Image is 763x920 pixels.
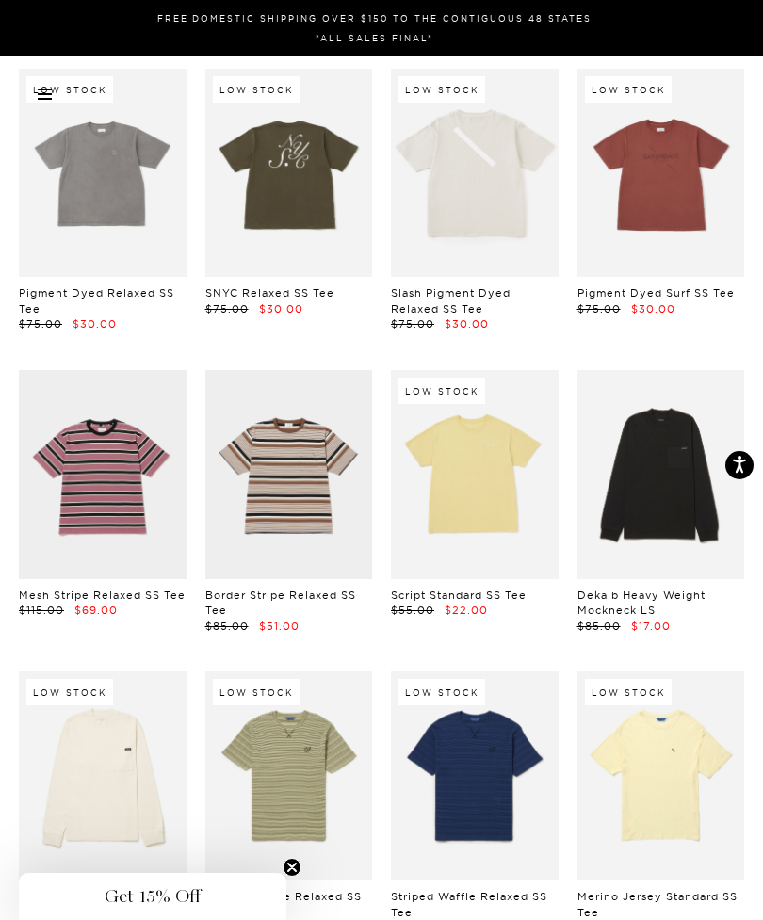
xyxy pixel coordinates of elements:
span: $30.00 [631,302,675,315]
span: $30.00 [259,302,303,315]
a: Script Standard SS Tee [391,589,527,602]
span: $75.00 [577,302,621,315]
button: Close teaser [283,858,301,877]
span: $30.00 [73,317,117,331]
a: Pigment Dyed Relaxed SS Tee [19,286,174,315]
div: Low Stock [398,679,485,705]
a: Pigment Dyed Surf SS Tee [577,286,735,299]
a: Dekalb Heavy Weight Mockneck LS [577,589,706,618]
span: $75.00 [205,302,249,315]
span: Get 15% Off [105,885,201,908]
p: FREE DOMESTIC SHIPPING OVER $150 TO THE CONTIGUOUS 48 STATES [45,11,704,25]
a: Mesh Stripe Relaxed SS Tee [19,589,186,602]
p: *ALL SALES FINAL* [45,31,704,45]
span: $51.00 [259,620,300,633]
span: $75.00 [19,317,62,331]
span: $75.00 [391,317,434,331]
span: $22.00 [445,604,488,617]
div: Low Stock [585,679,672,705]
div: Get 15% OffClose teaser [19,873,286,920]
span: $17.00 [631,620,671,633]
span: $69.00 [74,604,118,617]
span: $55.00 [391,604,434,617]
a: Border Stripe Relaxed SS Tee [205,589,356,618]
div: Low Stock [398,378,485,404]
span: $85.00 [577,620,621,633]
a: Merino Jersey Standard SS Tee [577,890,738,919]
span: $85.00 [205,620,249,633]
span: $115.00 [19,604,64,617]
span: $30.00 [445,317,489,331]
a: Slash Pigment Dyed Relaxed SS Tee [391,286,511,315]
a: SNYC Relaxed SS Tee [205,286,334,299]
div: Low Stock [213,679,300,705]
a: Striped Waffle Relaxed SS Tee [391,890,547,919]
div: Low Stock [26,679,113,705]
